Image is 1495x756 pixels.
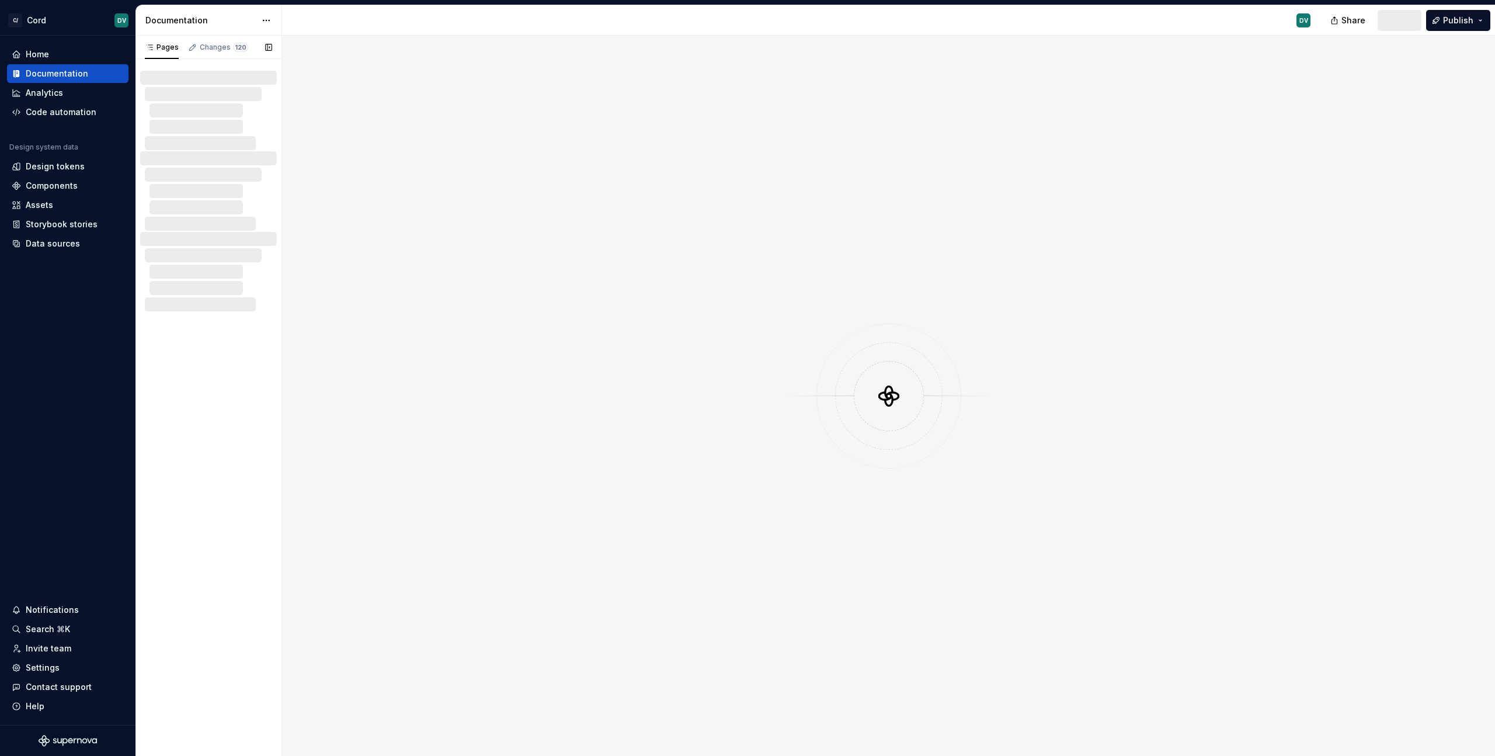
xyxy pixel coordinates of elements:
[145,15,256,26] div: Documentation
[7,678,128,696] button: Contact support
[26,604,79,616] div: Notifications
[7,620,128,639] button: Search ⌘K
[7,697,128,716] button: Help
[7,176,128,195] a: Components
[145,43,179,52] div: Pages
[7,157,128,176] a: Design tokens
[1443,15,1473,26] span: Publish
[7,196,128,214] a: Assets
[7,215,128,234] a: Storybook stories
[7,64,128,83] a: Documentation
[7,45,128,64] a: Home
[39,735,97,747] svg: Supernova Logo
[26,623,70,635] div: Search ⌘K
[1426,10,1490,31] button: Publish
[7,639,128,658] a: Invite team
[7,103,128,122] a: Code automation
[26,180,78,192] div: Components
[1324,10,1373,31] button: Share
[26,161,85,172] div: Design tokens
[26,106,96,118] div: Code automation
[27,15,46,26] div: Cord
[26,681,92,693] div: Contact support
[26,700,44,712] div: Help
[26,87,63,99] div: Analytics
[1299,16,1308,25] div: DV
[26,68,88,79] div: Documentation
[26,643,71,654] div: Invite team
[7,84,128,102] a: Analytics
[2,8,133,33] button: C/CordDV
[7,658,128,677] a: Settings
[200,43,248,52] div: Changes
[7,234,128,253] a: Data sources
[7,601,128,619] button: Notifications
[26,219,98,230] div: Storybook stories
[26,199,53,211] div: Assets
[26,662,60,674] div: Settings
[8,13,22,27] div: C/
[233,43,248,52] span: 120
[26,238,80,249] div: Data sources
[26,48,49,60] div: Home
[117,16,126,25] div: DV
[1341,15,1365,26] span: Share
[9,143,78,152] div: Design system data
